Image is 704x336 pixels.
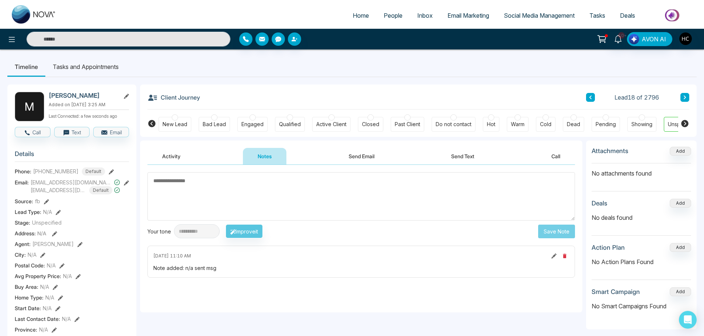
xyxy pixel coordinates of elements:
[163,121,187,128] div: New Lead
[35,197,40,205] span: fb
[32,219,62,226] span: Unspecified
[15,240,31,248] span: Agent:
[345,8,376,22] a: Home
[49,101,129,108] p: Added on [DATE] 3:25 AM
[49,92,117,99] h2: [PERSON_NAME]
[15,208,41,216] span: Lead Type:
[447,12,489,19] span: Email Marketing
[15,294,43,301] span: Home Type :
[39,326,48,333] span: N/A
[618,32,625,39] span: 10+
[504,12,575,19] span: Social Media Management
[642,35,666,44] span: AVON AI
[15,315,60,323] span: Last Contact Date :
[592,163,691,178] p: No attachments found
[15,150,129,162] h3: Details
[679,311,697,329] div: Open Intercom Messenger
[631,121,652,128] div: Showing
[417,12,433,19] span: Inbox
[89,186,112,194] span: Default
[670,243,691,252] button: Add
[147,148,195,164] button: Activity
[153,253,191,259] span: [DATE] 11:10 AM
[614,93,659,102] span: Lead 18 of 2796
[279,121,301,128] div: Qualified
[15,167,31,175] span: Phone:
[589,12,605,19] span: Tasks
[670,148,691,154] span: Add
[15,326,37,333] span: Province :
[679,32,692,45] img: User Avatar
[395,121,420,128] div: Past Client
[43,208,52,216] span: N/A
[592,213,691,222] p: No deals found
[7,57,45,77] li: Timeline
[82,167,105,176] span: Default
[15,92,44,121] div: M
[45,57,126,77] li: Tasks and Appointments
[410,8,440,22] a: Inbox
[670,199,691,208] button: Add
[384,12,402,19] span: People
[15,197,33,205] span: Source:
[613,8,642,22] a: Deals
[31,186,86,194] span: [EMAIL_ADDRESS][DOMAIN_NAME]
[670,287,691,296] button: Add
[47,261,56,269] span: N/A
[620,12,635,19] span: Deals
[316,121,346,128] div: Active Client
[592,302,691,311] p: No Smart Campaigns Found
[496,8,582,22] a: Social Media Management
[203,121,226,128] div: Bad Lead
[147,228,174,235] div: Your tone
[62,315,71,323] span: N/A
[538,225,575,238] button: Save Note
[436,148,489,164] button: Send Text
[668,121,697,128] div: Unspecified
[511,121,524,128] div: Warm
[49,111,129,119] p: Last Connected: a few seconds ago
[15,127,50,137] button: Call
[241,121,264,128] div: Engaged
[15,261,45,269] span: Postal Code :
[28,251,36,259] span: N/A
[540,121,551,128] div: Cold
[12,5,56,24] img: Nova CRM Logo
[362,121,379,128] div: Closed
[592,244,625,251] h3: Action Plan
[646,7,700,24] img: Market-place.gif
[15,219,30,226] span: Stage:
[63,272,72,280] span: N/A
[45,294,54,301] span: N/A
[15,272,61,280] span: Avg Property Price :
[376,8,410,22] a: People
[33,167,79,175] span: [PHONE_NUMBER]
[31,179,112,186] span: [EMAIL_ADDRESS][DOMAIN_NAME]
[37,230,46,236] span: N/A
[592,200,607,207] h3: Deals
[436,121,471,128] div: Do not contact
[93,127,129,137] button: Email
[592,257,691,266] p: No Action Plans Found
[567,121,580,128] div: Dead
[15,304,41,312] span: Start Date :
[596,121,616,128] div: Pending
[15,283,38,291] span: Buy Area :
[54,127,90,137] button: Text
[153,264,569,272] div: Note added: n/a sent msg
[592,147,628,155] h3: Attachments
[15,229,46,237] span: Address:
[670,147,691,156] button: Add
[582,8,613,22] a: Tasks
[334,148,389,164] button: Send Email
[15,179,29,186] span: Email:
[32,240,74,248] span: [PERSON_NAME]
[440,8,496,22] a: Email Marketing
[353,12,369,19] span: Home
[243,148,286,164] button: Notes
[592,288,640,295] h3: Smart Campaign
[15,251,26,259] span: City :
[40,283,49,291] span: N/A
[487,121,495,128] div: Hot
[43,304,52,312] span: N/A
